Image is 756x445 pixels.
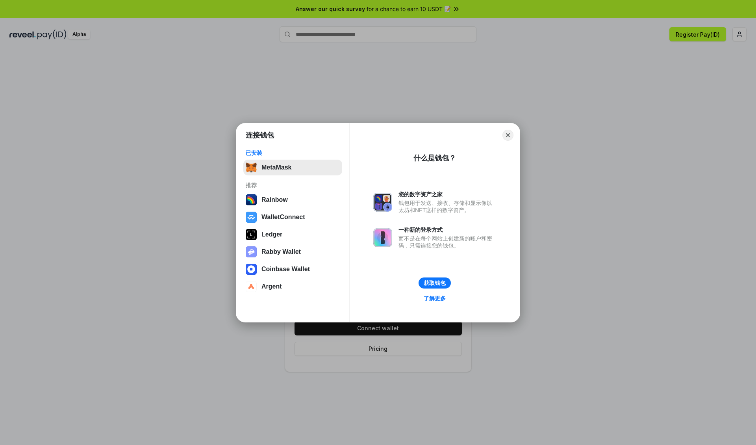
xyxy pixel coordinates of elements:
[398,226,496,233] div: 一种新的登录方式
[419,293,450,303] a: 了解更多
[246,246,257,257] img: svg+xml,%3Csvg%20xmlns%3D%22http%3A%2F%2Fwww.w3.org%2F2000%2Fsvg%22%20fill%3D%22none%22%20viewBox...
[261,214,305,221] div: WalletConnect
[243,160,342,175] button: MetaMask
[502,130,513,141] button: Close
[261,266,310,273] div: Coinbase Wallet
[243,209,342,225] button: WalletConnect
[243,279,342,294] button: Argent
[246,162,257,173] img: svg+xml,%3Csvg%20fill%3D%22none%22%20height%3D%2233%22%20viewBox%3D%220%200%2035%2033%22%20width%...
[243,244,342,260] button: Rabby Wallet
[246,182,340,189] div: 推荐
[246,194,257,205] img: svg+xml,%3Csvg%20width%3D%22120%22%20height%3D%22120%22%20viewBox%3D%220%200%20120%20120%22%20fil...
[398,191,496,198] div: 您的数字资产之家
[373,228,392,247] img: svg+xml,%3Csvg%20xmlns%3D%22http%3A%2F%2Fwww.w3.org%2F2000%2Fsvg%22%20fill%3D%22none%22%20viewBox...
[424,295,446,302] div: 了解更多
[246,212,257,223] img: svg+xml,%3Csvg%20width%3D%2228%22%20height%3D%2228%22%20viewBox%3D%220%200%2028%2028%22%20fill%3D...
[419,277,451,289] button: 获取钱包
[398,199,496,214] div: 钱包用于发送、接收、存储和显示像以太坊和NFT这样的数字资产。
[246,229,257,240] img: svg+xml,%3Csvg%20xmlns%3D%22http%3A%2F%2Fwww.w3.org%2F2000%2Fsvg%22%20width%3D%2228%22%20height%3...
[261,248,301,255] div: Rabby Wallet
[261,196,288,203] div: Rainbow
[243,192,342,208] button: Rainbow
[243,261,342,277] button: Coinbase Wallet
[373,193,392,212] img: svg+xml,%3Csvg%20xmlns%3D%22http%3A%2F%2Fwww.w3.org%2F2000%2Fsvg%22%20fill%3D%22none%22%20viewBox...
[413,153,456,163] div: 什么是钱包？
[246,130,274,140] h1: 连接钱包
[261,283,282,290] div: Argent
[243,227,342,242] button: Ledger
[424,279,446,287] div: 获取钱包
[246,264,257,275] img: svg+xml,%3Csvg%20width%3D%2228%22%20height%3D%2228%22%20viewBox%3D%220%200%2028%2028%22%20fill%3D...
[261,164,291,171] div: MetaMask
[246,281,257,292] img: svg+xml,%3Csvg%20width%3D%2228%22%20height%3D%2228%22%20viewBox%3D%220%200%2028%2028%22%20fill%3D...
[398,235,496,249] div: 而不是在每个网站上创建新的账户和密码，只需连接您的钱包。
[246,149,340,156] div: 已安装
[261,231,282,238] div: Ledger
